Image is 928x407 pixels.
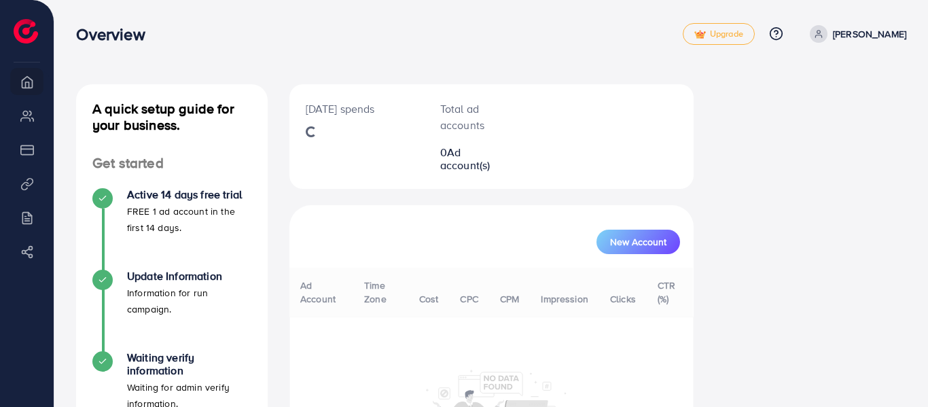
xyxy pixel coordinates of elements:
[76,155,268,172] h4: Get started
[440,145,490,173] span: Ad account(s)
[127,351,251,377] h4: Waiting verify information
[440,146,509,172] h2: 0
[694,30,706,39] img: tick
[694,29,743,39] span: Upgrade
[14,19,38,43] img: logo
[76,101,268,133] h4: A quick setup guide for your business.
[596,230,680,254] button: New Account
[683,23,755,45] a: tickUpgrade
[127,285,251,317] p: Information for run campaign.
[76,188,268,270] li: Active 14 days free trial
[804,25,906,43] a: [PERSON_NAME]
[127,203,251,236] p: FREE 1 ad account in the first 14 days.
[76,24,156,44] h3: Overview
[306,101,408,117] p: [DATE] spends
[440,101,509,133] p: Total ad accounts
[127,270,251,283] h4: Update Information
[833,26,906,42] p: [PERSON_NAME]
[610,237,666,247] span: New Account
[76,270,268,351] li: Update Information
[127,188,251,201] h4: Active 14 days free trial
